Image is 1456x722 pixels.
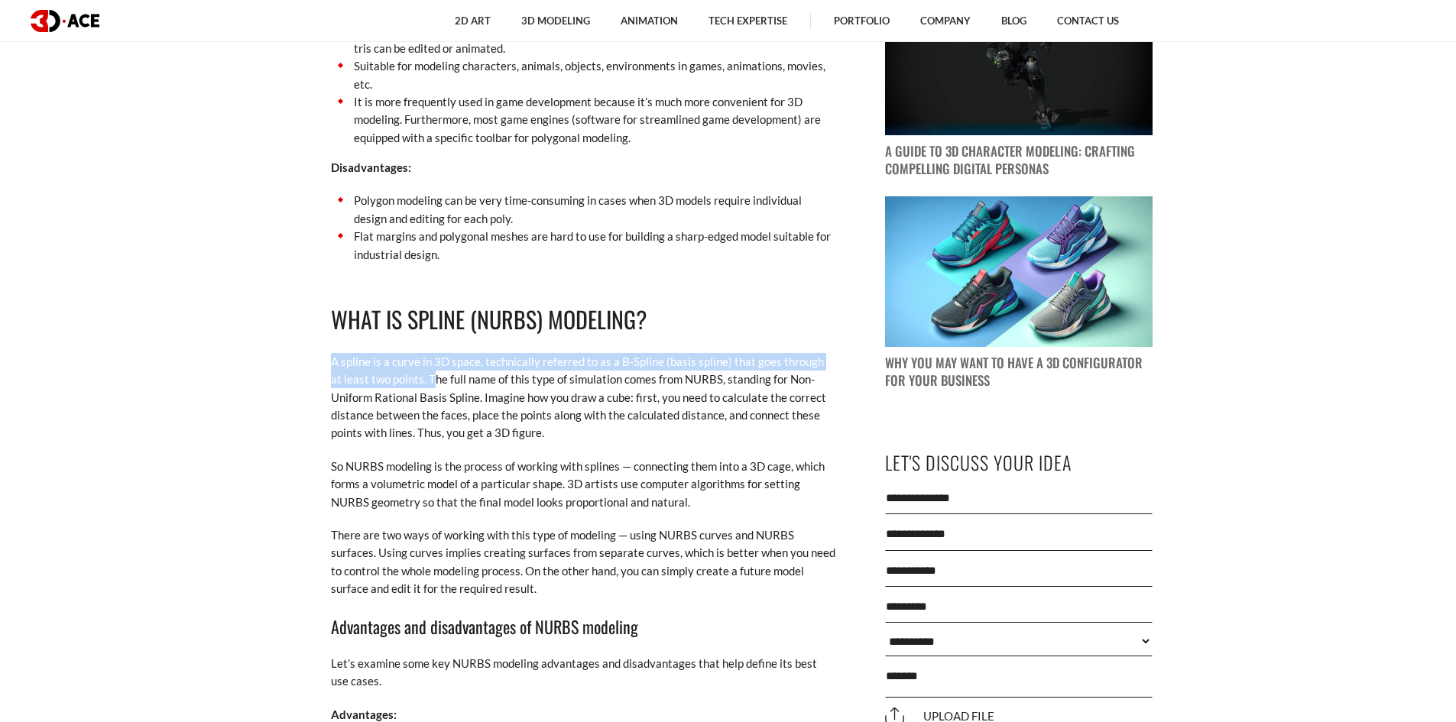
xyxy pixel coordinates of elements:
p: There are two ways of working with this type of modeling — using NURBS curves and NURBS surfaces.... [331,526,835,598]
p: Why You May Want to Have a 3D Configurator for Your Business [885,355,1153,390]
p: A spline is a curve in 3D space, technically referred to as a B-Spline (basis spline) that goes t... [331,353,835,442]
li: It is more frequently used in game development because it’s much more convenient for 3D modeling.... [331,93,835,147]
p: Disadvantages: [331,159,835,176]
p: A Guide to 3D Character Modeling: Crafting Compelling Digital Personas [885,143,1153,178]
p: Let’s examine some key NURBS modeling advantages and disadvantages that help define its best use ... [331,655,835,691]
h2: What is Spline (NURBS) Modeling? [331,302,835,338]
img: logo dark [31,10,99,32]
li: Polygon modeling can be very time-consuming in cases when 3D models require individual design and... [331,192,835,228]
h3: Advantages and disadvantages of NURBS modeling [331,614,835,639]
li: Flat margins and polygonal meshes are hard to use for building a sharp-edged model suitable for i... [331,228,835,264]
img: blog post image [885,196,1153,347]
p: Let's Discuss Your Idea [885,445,1153,480]
p: So NURBS modeling is the process of working with splines — connecting them into a 3D cage, which ... [331,458,835,511]
a: blog post image Why You May Want to Have a 3D Configurator for Your Business [885,196,1153,390]
li: Suitable for modeling characters, animals, objects, environments in games, animations, movies, etc. [331,57,835,93]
